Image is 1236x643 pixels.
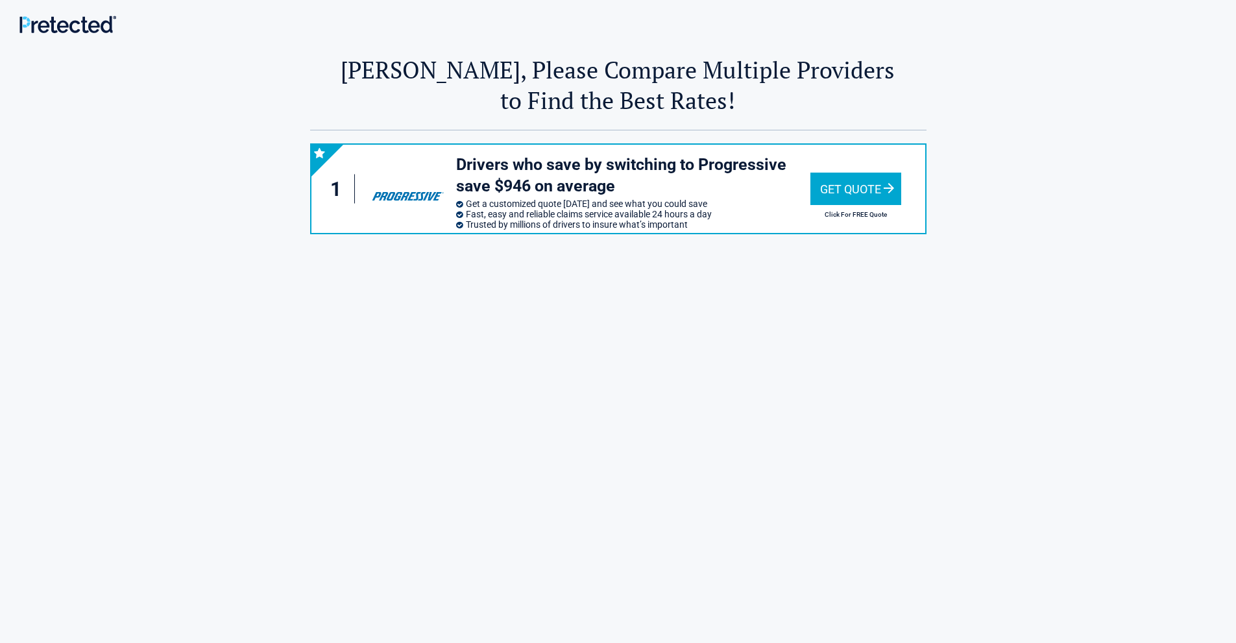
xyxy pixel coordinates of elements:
div: 1 [324,175,356,204]
img: Main Logo [19,16,116,33]
h3: Drivers who save by switching to Progressive save $946 on average [456,154,810,197]
li: Fast, easy and reliable claims service available 24 hours a day [456,209,810,219]
li: Get a customized quote [DATE] and see what you could save [456,199,810,209]
h2: Click For FREE Quote [810,211,901,218]
img: progressive's logo [366,169,449,209]
li: Trusted by millions of drivers to insure what’s important [456,219,810,230]
h2: [PERSON_NAME], Please Compare Multiple Providers to Find the Best Rates! [310,55,927,115]
div: Get Quote [810,173,901,205]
